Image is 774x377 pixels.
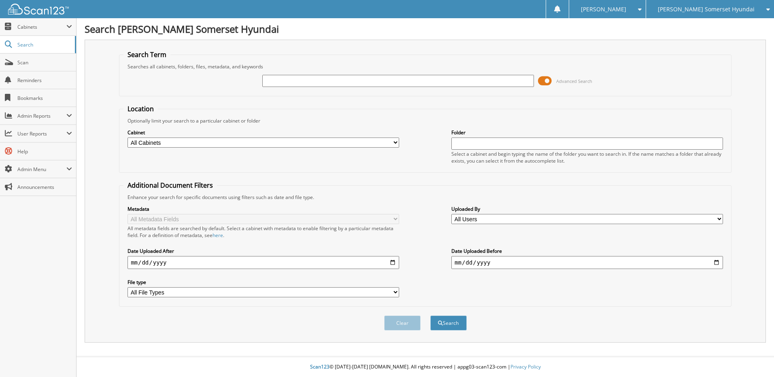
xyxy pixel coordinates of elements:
span: Bookmarks [17,95,72,102]
span: Scan [17,59,72,66]
a: Privacy Policy [510,363,541,370]
span: Cabinets [17,23,66,30]
span: Search [17,41,71,48]
label: Date Uploaded Before [451,248,723,254]
input: end [451,256,723,269]
div: Enhance your search for specific documents using filters such as date and file type. [123,194,727,201]
span: Announcements [17,184,72,191]
span: Scan123 [310,363,330,370]
span: [PERSON_NAME] Somerset Hyundai [658,7,755,12]
div: Select a cabinet and begin typing the name of the folder you want to search in. If the name match... [451,150,723,164]
div: Searches all cabinets, folders, files, metadata, and keywords [123,63,727,70]
label: Folder [451,129,723,136]
div: All metadata fields are searched by default. Select a cabinet with metadata to enable filtering b... [128,225,399,239]
span: Help [17,148,72,155]
div: Optionally limit your search to a particular cabinet or folder [123,117,727,124]
legend: Location [123,104,158,113]
label: Date Uploaded After [128,248,399,254]
span: Admin Menu [17,166,66,173]
img: scan123-logo-white.svg [8,4,69,15]
a: here [213,232,223,239]
legend: Search Term [123,50,170,59]
span: Admin Reports [17,112,66,119]
input: start [128,256,399,269]
label: Metadata [128,205,399,212]
span: [PERSON_NAME] [581,7,626,12]
label: Cabinet [128,129,399,136]
label: Uploaded By [451,205,723,212]
button: Search [430,316,467,330]
span: Advanced Search [556,78,592,84]
legend: Additional Document Filters [123,181,217,190]
h1: Search [PERSON_NAME] Somerset Hyundai [85,22,766,36]
button: Clear [384,316,421,330]
span: Reminders [17,77,72,84]
div: © [DATE]-[DATE] [DOMAIN_NAME]. All rights reserved | appg03-scan123-com | [77,357,774,377]
label: File type [128,279,399,286]
span: User Reports [17,130,66,137]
